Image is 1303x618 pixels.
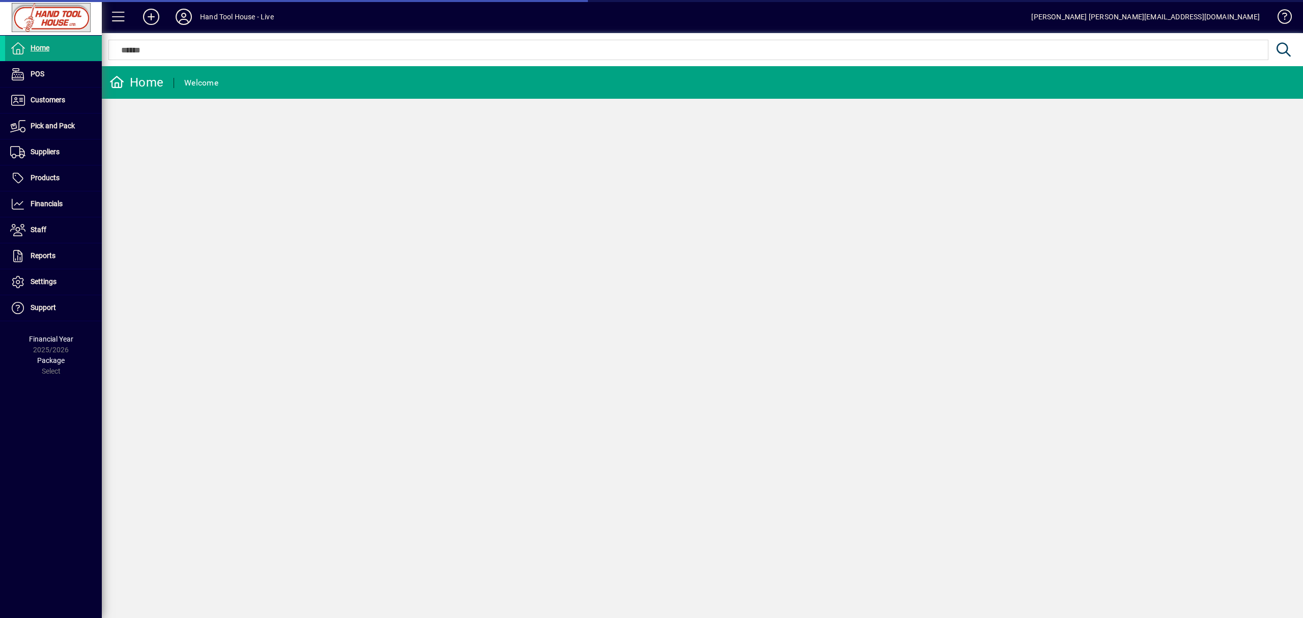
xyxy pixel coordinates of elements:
[5,243,102,269] a: Reports
[5,114,102,139] a: Pick and Pack
[5,165,102,191] a: Products
[109,74,163,91] div: Home
[31,70,44,78] span: POS
[1270,2,1290,35] a: Knowledge Base
[31,174,60,182] span: Products
[31,44,49,52] span: Home
[5,62,102,87] a: POS
[5,217,102,243] a: Staff
[31,277,56,286] span: Settings
[5,269,102,295] a: Settings
[31,148,60,156] span: Suppliers
[5,191,102,217] a: Financials
[5,139,102,165] a: Suppliers
[5,88,102,113] a: Customers
[167,8,200,26] button: Profile
[200,9,274,25] div: Hand Tool House - Live
[31,96,65,104] span: Customers
[135,8,167,26] button: Add
[31,226,46,234] span: Staff
[29,335,73,343] span: Financial Year
[184,75,218,91] div: Welcome
[31,251,55,260] span: Reports
[31,303,56,312] span: Support
[31,122,75,130] span: Pick and Pack
[5,295,102,321] a: Support
[1031,9,1260,25] div: [PERSON_NAME] [PERSON_NAME][EMAIL_ADDRESS][DOMAIN_NAME]
[31,200,63,208] span: Financials
[37,356,65,364] span: Package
